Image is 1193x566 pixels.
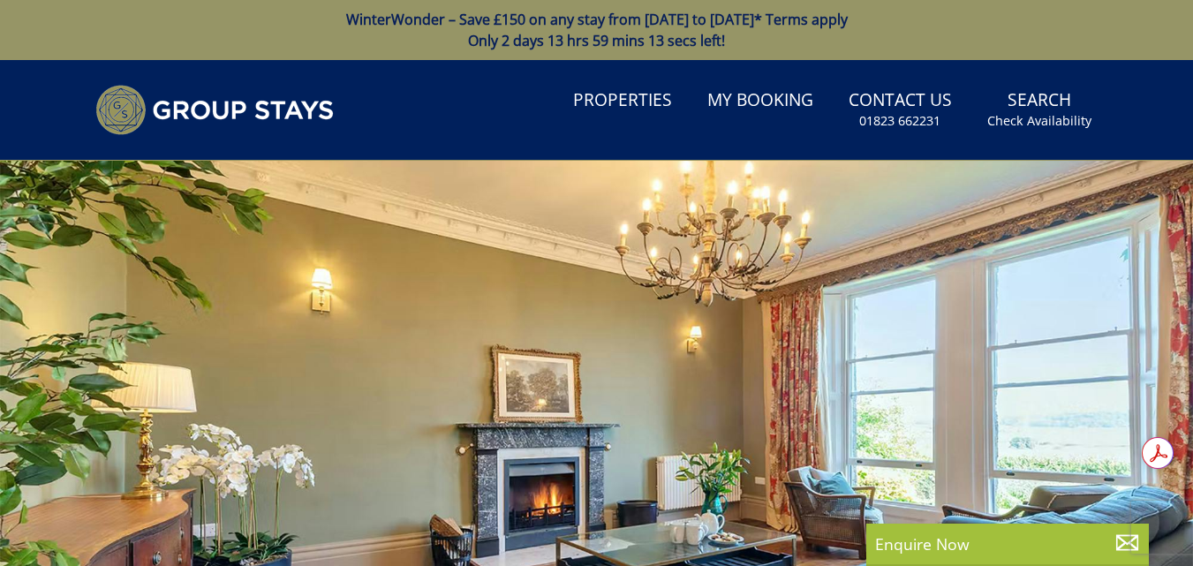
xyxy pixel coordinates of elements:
[95,85,334,135] img: Group Stays
[468,31,725,50] span: Only 2 days 13 hrs 59 mins 13 secs left!
[566,81,679,121] a: Properties
[875,532,1140,555] p: Enquire Now
[859,112,940,130] small: 01823 662231
[700,81,820,121] a: My Booking
[980,81,1099,139] a: SearchCheck Availability
[987,112,1091,130] small: Check Availability
[842,81,959,139] a: Contact Us01823 662231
